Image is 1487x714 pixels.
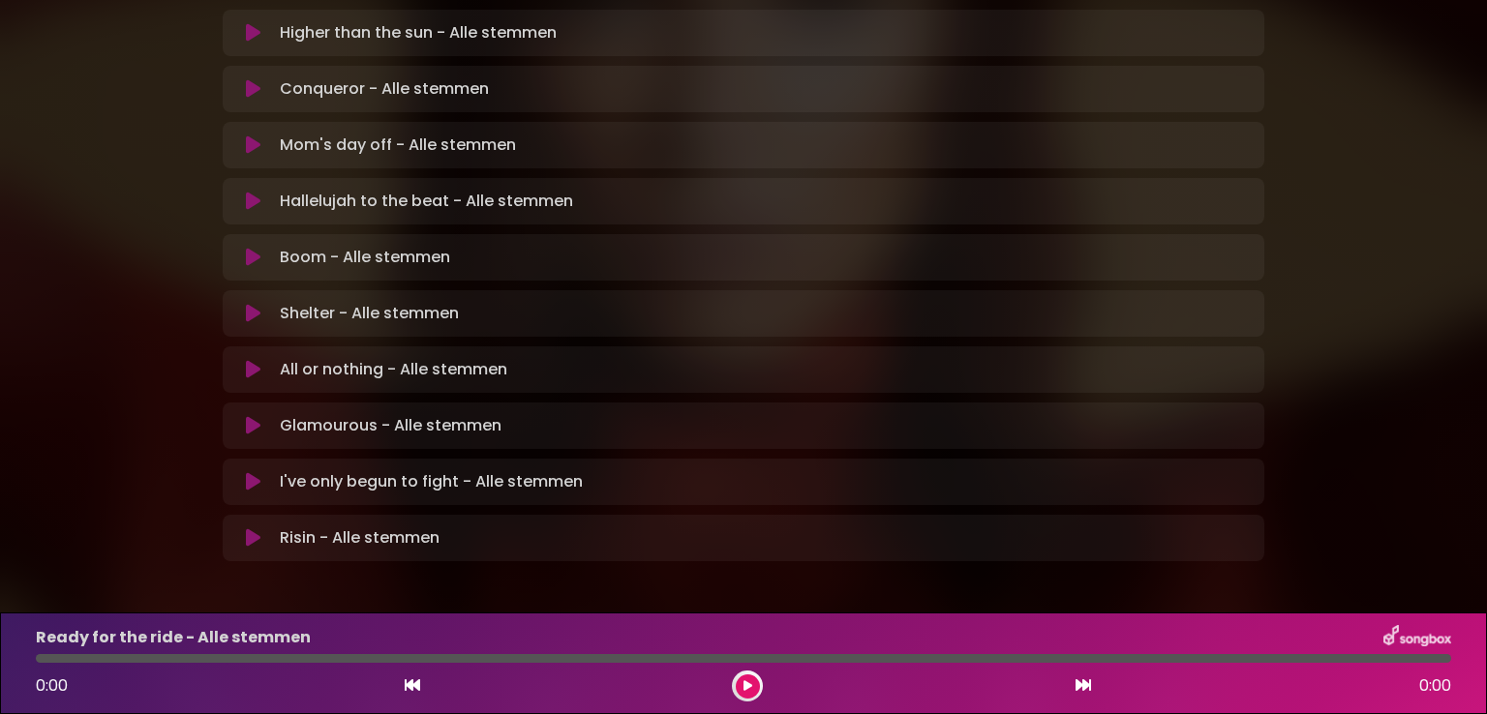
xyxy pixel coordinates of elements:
[280,414,501,437] p: Glamourous - Alle stemmen
[280,134,516,157] p: Mom's day off - Alle stemmen
[280,190,573,213] p: Hallelujah to the beat - Alle stemmen
[280,21,557,45] p: Higher than the sun - Alle stemmen
[280,470,583,493] p: I've only begun to fight - Alle stemmen
[280,246,450,269] p: Boom - Alle stemmen
[280,302,459,325] p: Shelter - Alle stemmen
[280,358,507,381] p: All or nothing - Alle stemmen
[280,526,440,550] p: Risin - Alle stemmen
[1383,625,1451,650] img: songbox-logo-white.png
[280,77,489,101] p: Conqueror - Alle stemmen
[36,626,311,649] p: Ready for the ride - Alle stemmen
